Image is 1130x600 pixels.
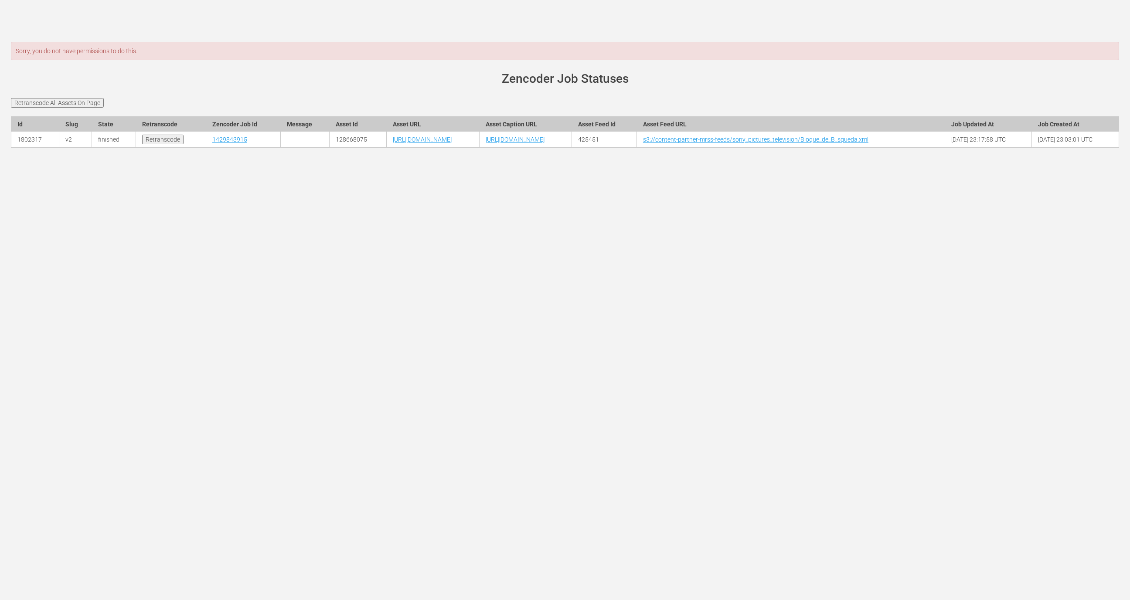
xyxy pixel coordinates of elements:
th: Message [280,116,330,132]
a: s3://content-partner-mrss-feeds/sony_pictures_television/Bloque_de_B_squeda.xml [643,136,868,143]
th: Id [11,116,59,132]
th: Asset URL [387,116,479,132]
td: v2 [59,132,92,148]
th: Job Created At [1032,116,1119,132]
input: Retranscode [142,135,184,144]
td: [DATE] 23:03:01 UTC [1032,132,1119,148]
th: Asset Caption URL [479,116,572,132]
a: 1429843915 [212,136,247,143]
th: Asset Feed Id [572,116,636,132]
th: State [92,116,136,132]
th: Retranscode [136,116,206,132]
th: Slug [59,116,92,132]
th: Job Updated At [945,116,1032,132]
input: Retranscode All Assets On Page [11,98,104,108]
h1: Zencoder Job Statuses [23,72,1107,86]
a: [URL][DOMAIN_NAME] [486,136,545,143]
th: Asset Id [330,116,387,132]
div: Sorry, you do not have permissions to do this. [11,42,1119,60]
th: Asset Feed URL [636,116,945,132]
td: 425451 [572,132,636,148]
td: 1802317 [11,132,59,148]
td: [DATE] 23:17:58 UTC [945,132,1032,148]
a: [URL][DOMAIN_NAME] [393,136,452,143]
td: 128668075 [330,132,387,148]
td: finished [92,132,136,148]
th: Zencoder Job Id [206,116,280,132]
